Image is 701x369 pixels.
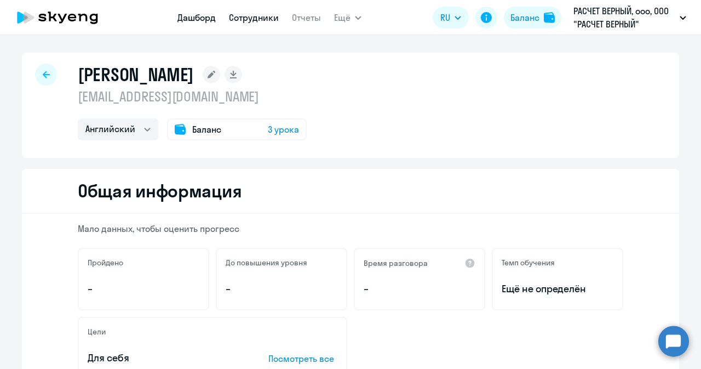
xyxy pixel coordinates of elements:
[78,64,194,86] h1: [PERSON_NAME]
[229,12,279,23] a: Сотрудники
[226,258,307,268] h5: До повышения уровня
[192,123,221,136] span: Баланс
[88,282,199,296] p: –
[268,123,299,136] span: 3 урока
[78,223,623,235] p: Мало данных, чтобы оценить прогресс
[510,11,539,24] div: Баланс
[177,12,216,23] a: Дашборд
[334,7,361,29] button: Ещё
[502,282,613,296] span: Ещё не определён
[226,282,337,296] p: –
[88,258,123,268] h5: Пройдено
[504,7,561,29] button: Балансbalance
[88,327,106,337] h5: Цели
[268,352,337,365] p: Посмотреть все
[88,351,234,365] p: Для себя
[292,12,321,23] a: Отчеты
[502,258,555,268] h5: Темп обучения
[544,12,555,23] img: balance
[440,11,450,24] span: RU
[78,88,307,105] p: [EMAIL_ADDRESS][DOMAIN_NAME]
[334,11,350,24] span: Ещё
[433,7,469,29] button: RU
[364,258,428,268] h5: Время разговора
[568,4,692,31] button: РАСЧЕТ ВЕРНЫЙ, ооо, ООО "РАСЧЕТ ВЕРНЫЙ"
[364,282,475,296] p: –
[573,4,675,31] p: РАСЧЕТ ВЕРНЫЙ, ооо, ООО "РАСЧЕТ ВЕРНЫЙ"
[78,180,242,202] h2: Общая информация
